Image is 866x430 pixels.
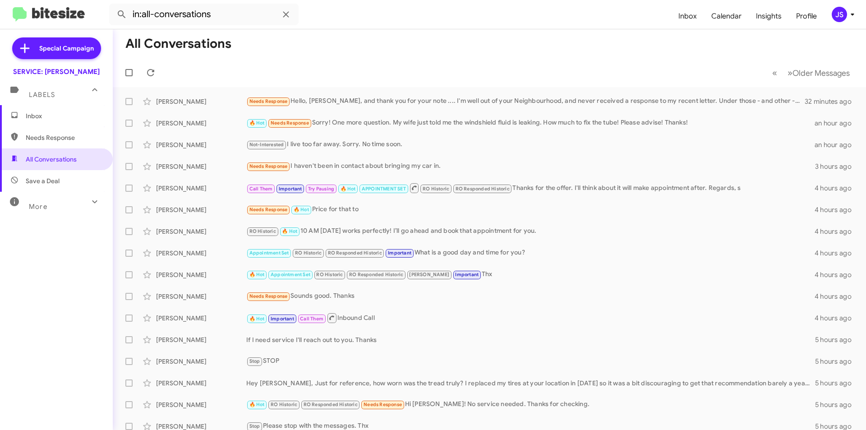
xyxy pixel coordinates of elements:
div: [PERSON_NAME] [156,205,246,214]
span: Stop [249,423,260,429]
span: APPOINTMENT SET [362,186,406,192]
a: Calendar [704,3,749,29]
div: [PERSON_NAME] [156,270,246,279]
div: Sorry! One more question. My wife just told me the windshield fluid is leaking. How much to fix t... [246,118,815,128]
div: Hello, [PERSON_NAME], and thank you for your note .... I'm well out of your Neighbourhood, and ne... [246,96,805,106]
div: 4 hours ago [815,205,859,214]
span: Needs Response [249,207,288,213]
span: Call Them [300,316,323,322]
div: an hour ago [815,119,859,128]
span: RO Responded Historic [328,250,382,256]
span: 🔥 Hot [249,402,265,407]
div: 4 hours ago [815,314,859,323]
span: RO Historic [249,228,276,234]
span: Important [279,186,302,192]
div: [PERSON_NAME] [156,335,246,344]
span: Important [271,316,294,322]
span: 🔥 Hot [294,207,309,213]
div: 4 hours ago [815,270,859,279]
a: Inbox [671,3,704,29]
span: 🔥 Hot [249,120,265,126]
div: 32 minutes ago [805,97,859,106]
span: Important [455,272,479,277]
span: Call Them [249,186,273,192]
div: [PERSON_NAME] [156,249,246,258]
span: Appointment Set [271,272,310,277]
div: [PERSON_NAME] [156,162,246,171]
div: [PERSON_NAME] [156,357,246,366]
div: [PERSON_NAME] [156,184,246,193]
span: Inbox [26,111,102,120]
span: Needs Response [249,293,288,299]
span: RO Historic [271,402,297,407]
div: [PERSON_NAME] [156,379,246,388]
span: Needs Response [249,98,288,104]
span: [PERSON_NAME] [409,272,449,277]
div: an hour ago [815,140,859,149]
div: 5 hours ago [815,335,859,344]
span: 🔥 Hot [282,228,297,234]
div: [PERSON_NAME] [156,400,246,409]
div: SERVICE: [PERSON_NAME] [13,67,100,76]
div: 3 hours ago [815,162,859,171]
div: 4 hours ago [815,227,859,236]
button: JS [824,7,856,22]
h1: All Conversations [125,37,231,51]
span: Save a Deal [26,176,60,185]
span: RO Historic [316,272,343,277]
span: 🔥 Hot [341,186,356,192]
div: Thanks for the offer. I'll think about it will make appointment after. Regards, s [246,182,815,194]
span: Appointment Set [249,250,289,256]
span: Older Messages [792,68,850,78]
div: 10 AM [DATE] works perfectly! I’ll go ahead and book that appointment for you. [246,226,815,236]
button: Previous [767,64,783,82]
div: [PERSON_NAME] [156,140,246,149]
div: 5 hours ago [815,357,859,366]
span: RO Historic [423,186,449,192]
span: More [29,203,47,211]
div: [PERSON_NAME] [156,119,246,128]
div: I live too far away. Sorry. No time soon. [246,139,815,150]
span: 🔥 Hot [249,316,265,322]
div: 4 hours ago [815,184,859,193]
div: If I need service I'll reach out to you. Thanks [246,335,815,344]
span: RO Historic [295,250,322,256]
span: Special Campaign [39,44,94,53]
span: RO Responded Historic [349,272,403,277]
span: Not-Interested [249,142,284,148]
div: Inbound Call [246,312,815,324]
nav: Page navigation example [767,64,855,82]
div: 4 hours ago [815,249,859,258]
div: 5 hours ago [815,400,859,409]
div: What is a good day and time for you? [246,248,815,258]
span: » [788,67,792,79]
input: Search [109,4,299,25]
span: RO Responded Historic [304,402,358,407]
div: [PERSON_NAME] [156,97,246,106]
span: All Conversations [26,155,77,164]
span: « [772,67,777,79]
div: 5 hours ago [815,379,859,388]
span: Needs Response [249,163,288,169]
div: Hi [PERSON_NAME]! No service needed. Thanks for checking. [246,399,815,410]
button: Next [782,64,855,82]
a: Special Campaign [12,37,101,59]
div: Sounds good. Thanks [246,291,815,301]
span: Needs Response [364,402,402,407]
div: [PERSON_NAME] [156,314,246,323]
a: Profile [789,3,824,29]
div: Price for that to [246,204,815,215]
span: Try Pausing [308,186,334,192]
div: JS [832,7,847,22]
span: Stop [249,358,260,364]
div: Thx [246,269,815,280]
div: [PERSON_NAME] [156,292,246,301]
div: STOP [246,356,815,366]
a: Insights [749,3,789,29]
span: Needs Response [26,133,102,142]
div: [PERSON_NAME] [156,227,246,236]
div: Hey [PERSON_NAME], Just for reference, how worn was the tread truly? I replaced my tires at your ... [246,379,815,388]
